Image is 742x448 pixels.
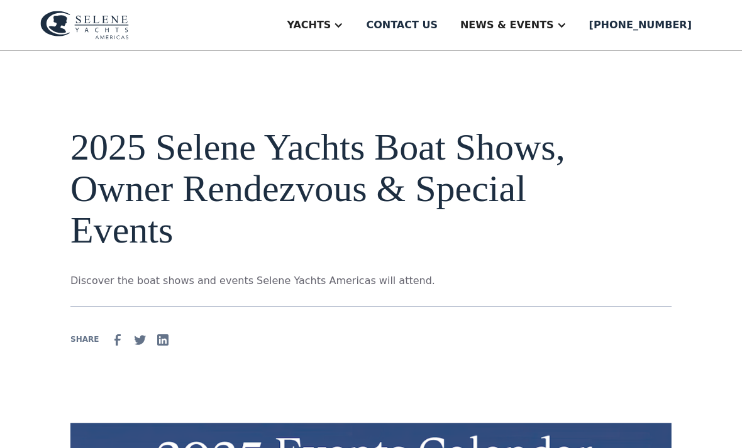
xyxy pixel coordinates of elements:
p: Discover the boat shows and events Selene Yachts Americas will attend. [70,273,594,288]
img: logo [40,11,129,40]
div: SHARE [70,334,99,345]
div: Contact us [366,18,438,33]
div: [PHONE_NUMBER] [589,18,692,33]
div: News & EVENTS [460,18,554,33]
h1: 2025 Selene Yachts Boat Shows, Owner Rendezvous & Special Events [70,126,594,251]
div: Yachts [287,18,331,33]
img: Linkedin [155,332,170,347]
img: facebook [110,332,125,347]
img: Twitter [133,332,148,347]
